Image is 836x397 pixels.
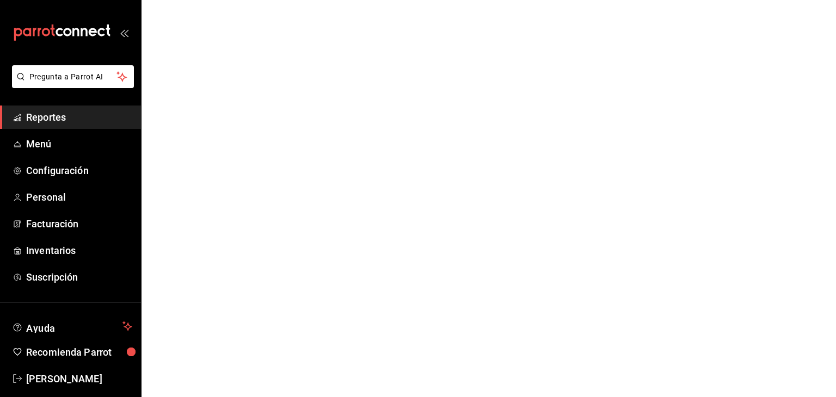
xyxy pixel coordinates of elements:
[26,345,132,359] span: Recomienda Parrot
[26,320,118,333] span: Ayuda
[120,28,128,37] button: open_drawer_menu
[26,270,132,284] span: Suscripción
[29,71,117,83] span: Pregunta a Parrot AI
[26,190,132,204] span: Personal
[26,110,132,125] span: Reportes
[26,163,132,178] span: Configuración
[26,371,132,386] span: [PERSON_NAME]
[8,79,134,90] a: Pregunta a Parrot AI
[26,137,132,151] span: Menú
[26,243,132,258] span: Inventarios
[26,216,132,231] span: Facturación
[12,65,134,88] button: Pregunta a Parrot AI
